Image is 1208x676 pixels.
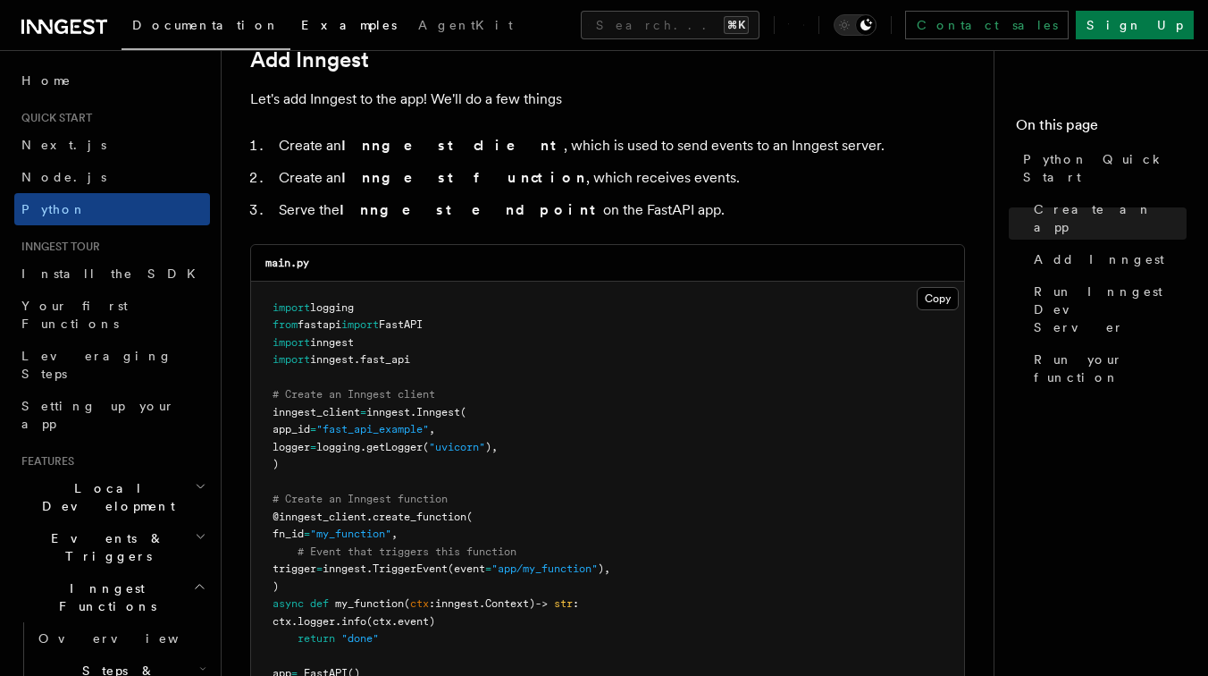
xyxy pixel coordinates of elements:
span: "fast_api_example" [316,423,429,435]
span: Your first Functions [21,299,128,331]
a: AgentKit [407,5,524,48]
span: Run your function [1034,351,1187,386]
span: ( [466,511,473,523]
span: fn_id [273,528,304,540]
span: ) [273,458,279,470]
span: ), [485,441,498,453]
span: inngest [310,353,354,366]
a: Install the SDK [14,258,210,290]
span: app_id [273,423,310,435]
span: . [366,511,373,523]
li: Create an , which is used to send events to an Inngest server. [273,133,965,158]
span: my_function [335,597,404,610]
span: "my_function" [310,528,391,540]
span: Leveraging Steps [21,349,172,381]
span: logger [273,441,310,453]
span: Setting up your app [21,399,175,431]
span: = [310,441,316,453]
span: Inngest tour [14,240,100,254]
span: Node.js [21,170,106,184]
a: Next.js [14,129,210,161]
span: import [273,336,310,349]
span: str [554,597,573,610]
span: return [298,632,335,645]
span: Home [21,72,71,89]
button: Search...⌘K [581,11,759,39]
span: create_function [373,511,466,523]
a: Node.js [14,161,210,193]
span: ( [460,406,466,418]
span: AgentKit [418,18,513,32]
span: Local Development [14,479,195,515]
a: Add Inngest [1027,243,1187,275]
a: Create an app [1027,193,1187,243]
span: : [573,597,579,610]
li: Create an , which receives events. [273,165,965,190]
span: , [391,528,398,540]
span: getLogger [366,441,423,453]
button: Toggle dark mode [834,14,877,36]
span: = [360,406,366,418]
span: . [354,353,360,366]
span: . [335,615,341,628]
span: inngest [366,406,410,418]
span: . [479,597,485,610]
a: Your first Functions [14,290,210,340]
span: ( [404,597,410,610]
span: import [341,318,379,331]
span: inngest [310,336,354,349]
span: ( [423,441,429,453]
kbd: ⌘K [724,16,749,34]
strong: Inngest endpoint [340,201,603,218]
span: = [316,562,323,575]
span: fast_api [360,353,410,366]
li: Serve the on the FastAPI app. [273,198,965,223]
a: Leveraging Steps [14,340,210,390]
a: Add Inngest [250,47,369,72]
a: Contact sales [905,11,1069,39]
span: Inngest [416,406,460,418]
span: : [429,597,435,610]
span: info [341,615,366,628]
span: (ctx.event) [366,615,435,628]
span: logging [310,301,354,314]
span: "done" [341,632,379,645]
span: Quick start [14,111,92,125]
a: Overview [31,622,210,655]
button: Inngest Functions [14,572,210,622]
button: Events & Triggers [14,522,210,572]
span: Examples [301,18,397,32]
span: logging. [316,441,366,453]
span: inngest_client [273,406,360,418]
span: import [273,353,310,366]
span: = [485,562,491,575]
span: Python Quick Start [1023,150,1187,186]
span: Add Inngest [1034,250,1164,268]
a: Home [14,64,210,97]
span: def [310,597,329,610]
span: "uvicorn" [429,441,485,453]
span: . [410,406,416,418]
span: ) [273,580,279,593]
span: # Event that triggers this function [298,545,516,558]
strong: Inngest function [341,169,586,186]
a: Run Inngest Dev Server [1027,275,1187,343]
span: Install the SDK [21,266,206,281]
span: @inngest_client [273,511,366,523]
span: fastapi [298,318,341,331]
span: = [304,528,310,540]
span: inngest [435,597,479,610]
span: "app/my_function" [491,562,598,575]
span: trigger [273,562,316,575]
a: Examples [290,5,407,48]
span: (event [448,562,485,575]
button: Copy [917,287,959,310]
button: Local Development [14,472,210,522]
a: Run your function [1027,343,1187,393]
a: Sign Up [1076,11,1194,39]
code: main.py [265,257,309,269]
span: inngest. [323,562,373,575]
a: Python [14,193,210,225]
strong: Inngest client [341,137,564,154]
p: Let's add Inngest to the app! We'll do a few things [250,87,965,112]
